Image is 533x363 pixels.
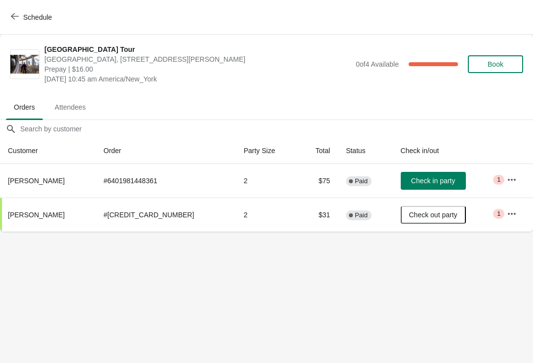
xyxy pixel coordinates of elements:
span: [PERSON_NAME] [8,177,65,185]
span: Paid [355,211,368,219]
span: Check out party [409,211,457,219]
span: Paid [355,177,368,185]
td: $31 [298,198,338,232]
span: Prepay | $16.00 [44,64,351,74]
button: Schedule [5,8,60,26]
th: Party Size [236,138,298,164]
th: Total [298,138,338,164]
span: Attendees [47,98,94,116]
span: Check in party [411,177,455,185]
button: Book [468,55,523,73]
th: Status [338,138,393,164]
input: Search by customer [20,120,533,138]
span: 1 [497,210,500,218]
img: City Hall Tower Tour [10,55,39,74]
button: Check out party [401,206,466,224]
th: Check in/out [393,138,499,164]
td: # 6401981448361 [96,164,236,198]
button: Check in party [401,172,466,190]
span: Schedule [23,13,52,21]
span: [PERSON_NAME] [8,211,65,219]
td: 2 [236,164,298,198]
td: 2 [236,198,298,232]
th: Order [96,138,236,164]
td: # [CREDIT_CARD_NUMBER] [96,198,236,232]
span: 0 of 4 Available [356,60,399,68]
span: 1 [497,176,500,184]
span: [GEOGRAPHIC_DATA], [STREET_ADDRESS][PERSON_NAME] [44,54,351,64]
span: Book [488,60,503,68]
td: $75 [298,164,338,198]
span: Orders [6,98,43,116]
span: [DATE] 10:45 am America/New_York [44,74,351,84]
span: [GEOGRAPHIC_DATA] Tour [44,44,351,54]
